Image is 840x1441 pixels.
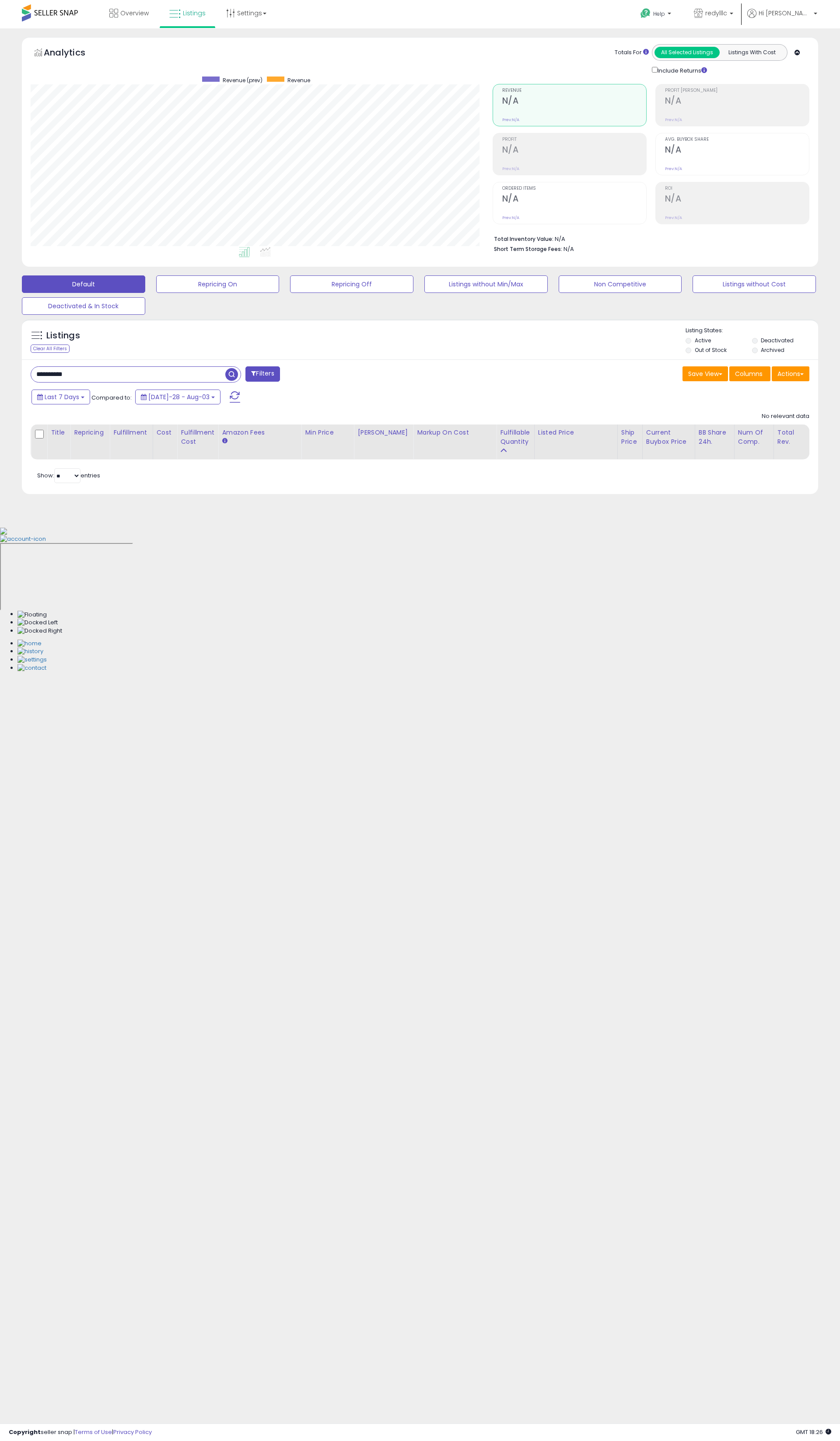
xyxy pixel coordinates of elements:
div: Markup on Cost [417,428,493,437]
div: Repricing [74,428,106,437]
div: BB Share 24h. [699,428,731,446]
div: Fulfillable Quantity [500,428,530,446]
button: Default [22,275,145,293]
span: Columns [735,369,763,378]
small: Prev: N/A [665,215,682,220]
button: Last 7 Days [31,390,90,404]
small: Prev: N/A [665,166,682,171]
button: Deactivated & In Stock [22,297,145,315]
div: Title [51,428,66,437]
h2: N/A [665,194,809,205]
b: Total Inventory Value: [494,235,553,243]
span: redylllc [705,9,727,17]
small: Prev: N/A [665,117,682,122]
span: ROI [665,186,809,191]
th: The percentage added to the cost of goods (COGS) that forms the calculator for Min & Max prices. [413,425,497,459]
a: Hi [PERSON_NAME] [747,9,817,28]
small: Prev: N/A [502,215,519,220]
span: Avg. Buybox Share [665,137,809,142]
img: Floating [17,611,47,619]
div: Include Returns [645,65,717,75]
h5: Analytics [44,46,102,61]
button: Repricing On [156,275,280,293]
button: Actions [772,366,809,381]
button: Listings With Cost [719,47,784,58]
div: Amazon Fees [222,428,297,437]
label: Deactivated [761,337,794,344]
span: Help [653,10,665,17]
li: N/A [494,233,803,244]
img: Docked Left [17,619,58,627]
div: Current Buybox Price [646,428,691,446]
span: Ordered Items [502,186,646,191]
span: Revenue [287,77,310,84]
button: [DATE]-28 - Aug-03 [135,390,220,404]
label: Out of Stock [695,346,727,354]
p: Listing States: [686,327,818,335]
div: No relevant data [762,412,809,421]
img: Home [17,640,42,648]
div: [PERSON_NAME] [357,428,409,437]
button: Repricing Off [290,275,413,293]
div: Clear All Filters [31,345,70,353]
div: Listed Price [538,428,614,437]
small: Prev: N/A [502,117,519,122]
div: Ship Price [621,428,639,446]
img: History [17,647,43,656]
h2: N/A [665,96,809,108]
button: Columns [729,366,770,381]
button: Listings without Cost [693,275,816,293]
b: Short Term Storage Fees: [494,245,562,253]
i: Get Help [640,8,651,19]
div: Min Price [305,428,350,437]
span: [DATE]-28 - Aug-03 [148,393,210,401]
span: Revenue (prev) [223,77,262,84]
button: Save View [682,366,728,381]
div: Total Rev. [777,428,809,446]
span: Last 7 Days [45,393,79,401]
span: Listings [183,9,206,17]
img: Docked Right [17,627,62,635]
label: Archived [761,346,784,354]
small: Prev: N/A [502,166,519,171]
h2: N/A [502,145,646,157]
h2: N/A [502,194,646,205]
span: Compared to: [91,393,132,402]
a: Help [633,1,680,28]
img: Settings [17,656,47,664]
button: Filters [245,366,280,382]
button: Listings without Min/Max [424,275,548,293]
span: Profit [502,137,646,142]
span: Hi [PERSON_NAME] [759,9,811,17]
h2: N/A [665,145,809,157]
h2: N/A [502,96,646,108]
div: Fulfillment [113,428,149,437]
span: Show: entries [37,471,100,480]
small: Amazon Fees. [222,437,227,445]
div: Fulfillment Cost [181,428,214,446]
span: Overview [120,9,149,17]
div: Num of Comp. [738,428,770,446]
span: N/A [563,245,574,253]
img: Contact [17,664,46,672]
h5: Listings [46,330,80,342]
button: All Selected Listings [654,47,720,58]
div: Totals For [615,49,649,57]
button: Non Competitive [559,275,682,293]
div: Cost [157,428,174,437]
label: Active [695,337,711,344]
span: Profit [PERSON_NAME] [665,88,809,93]
span: Revenue [502,88,646,93]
